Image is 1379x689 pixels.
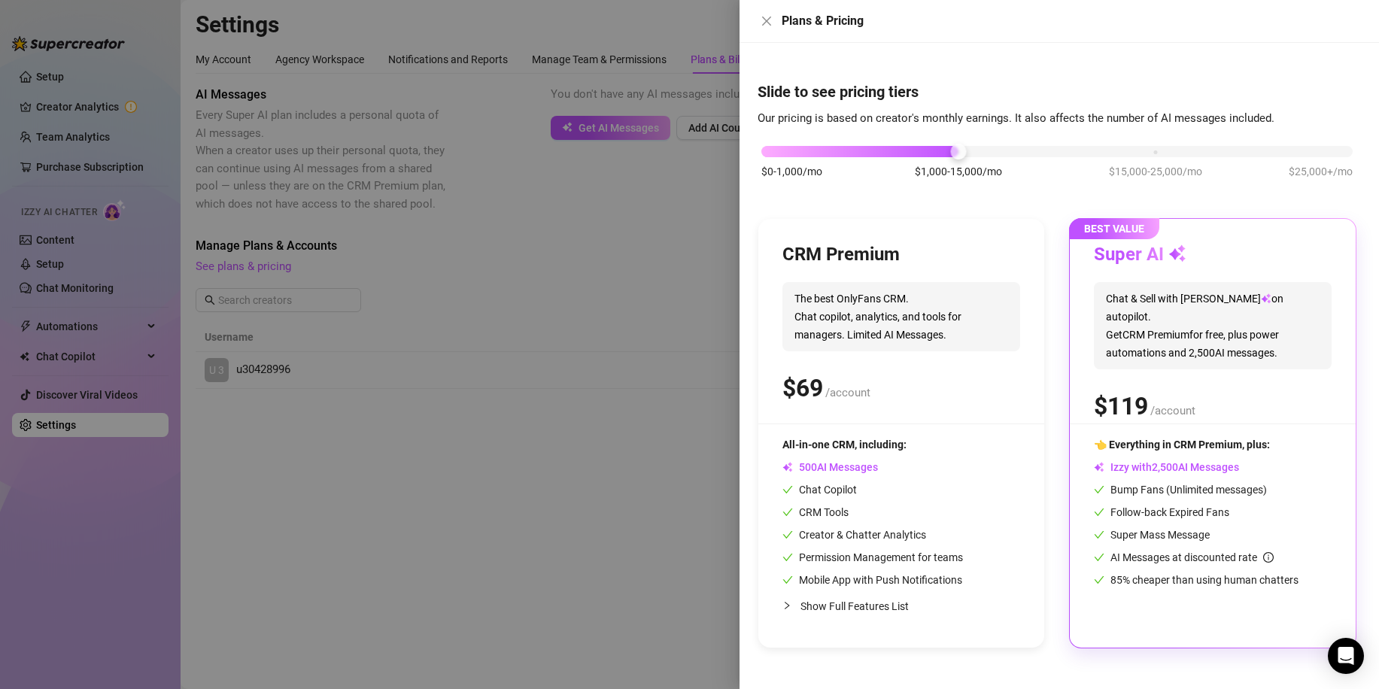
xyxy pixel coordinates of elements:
span: $ [782,374,823,402]
span: check [782,575,793,585]
h4: Slide to see pricing tiers [758,81,1361,102]
span: Bump Fans (Unlimited messages) [1094,484,1267,496]
span: Follow-back Expired Fans [1094,506,1229,518]
span: /account [1150,404,1195,417]
span: check [1094,575,1104,585]
span: check [782,507,793,518]
span: Permission Management for teams [782,551,963,563]
span: Our pricing is based on creator's monthly earnings. It also affects the number of AI messages inc... [758,111,1274,125]
span: /account [825,386,870,399]
span: collapsed [782,601,791,610]
span: info-circle [1263,552,1274,563]
span: check [782,552,793,563]
span: AI Messages [782,461,878,473]
span: Show Full Features List [800,600,909,612]
span: Chat Copilot [782,484,857,496]
span: check [1094,484,1104,495]
span: 👈 Everything in CRM Premium, plus: [1094,439,1270,451]
span: check [1094,552,1104,563]
span: Creator & Chatter Analytics [782,529,926,541]
span: BEST VALUE [1069,218,1159,239]
button: Close [758,12,776,30]
span: $0-1,000/mo [761,163,822,180]
span: The best OnlyFans CRM. Chat copilot, analytics, and tools for managers. Limited AI Messages. [782,282,1020,351]
span: CRM Tools [782,506,849,518]
span: $1,000-15,000/mo [915,163,1002,180]
div: Plans & Pricing [782,12,1361,30]
span: Chat & Sell with [PERSON_NAME] on autopilot. Get CRM Premium for free, plus power automations and... [1094,282,1332,369]
span: 85% cheaper than using human chatters [1094,574,1299,586]
span: close [761,15,773,27]
span: check [1094,507,1104,518]
div: Show Full Features List [782,588,1020,624]
span: $15,000-25,000/mo [1109,163,1202,180]
span: AI Messages at discounted rate [1110,551,1274,563]
span: $ [1094,392,1148,420]
span: check [1094,530,1104,540]
span: check [782,530,793,540]
h3: CRM Premium [782,243,900,267]
span: Super Mass Message [1094,529,1210,541]
span: check [782,484,793,495]
span: $25,000+/mo [1289,163,1353,180]
h3: Super AI [1094,243,1186,267]
span: Mobile App with Push Notifications [782,574,962,586]
span: Izzy with AI Messages [1094,461,1239,473]
span: All-in-one CRM, including: [782,439,907,451]
div: Open Intercom Messenger [1328,638,1364,674]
